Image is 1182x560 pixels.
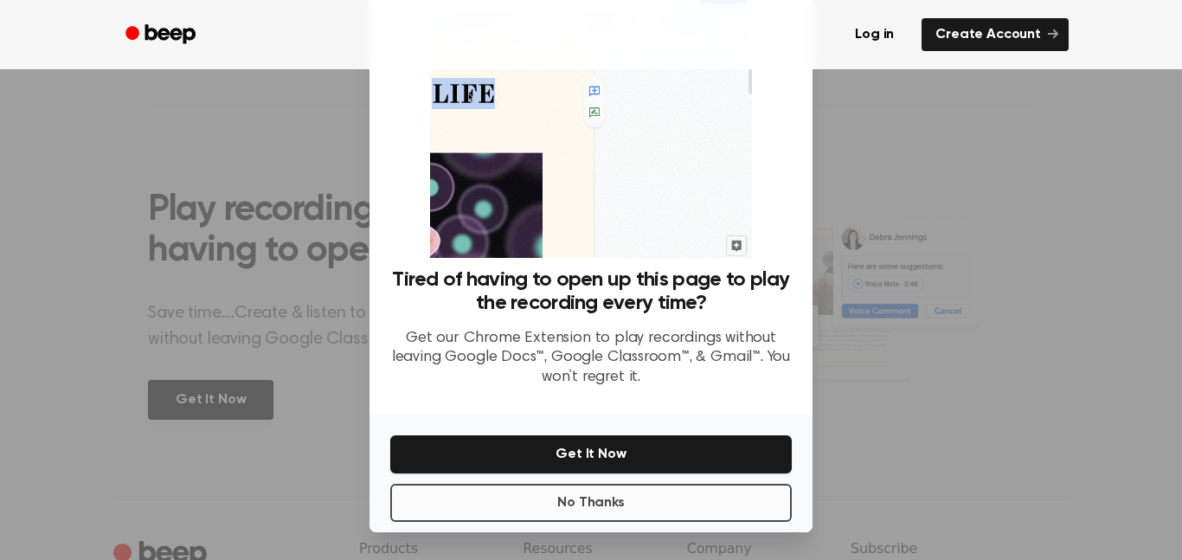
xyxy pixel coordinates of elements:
button: No Thanks [390,484,792,522]
a: Log in [838,15,911,55]
a: Create Account [922,18,1069,51]
p: Get our Chrome Extension to play recordings without leaving Google Docs™, Google Classroom™, & Gm... [390,329,792,388]
h3: Tired of having to open up this page to play the recording every time? [390,268,792,315]
a: Beep [113,18,211,52]
button: Get It Now [390,435,792,473]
